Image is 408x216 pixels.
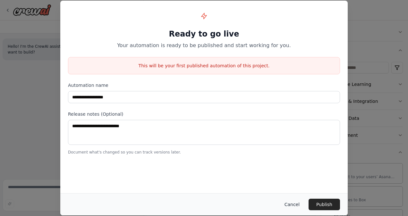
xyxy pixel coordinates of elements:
[68,111,340,117] label: Release notes (Optional)
[68,82,340,88] label: Automation name
[68,29,340,39] h1: Ready to go live
[68,42,340,49] p: Your automation is ready to be published and start working for you.
[279,199,305,210] button: Cancel
[68,150,340,155] p: Document what's changed so you can track versions later.
[68,62,340,69] p: This will be your first published automation of this project.
[309,199,340,210] button: Publish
